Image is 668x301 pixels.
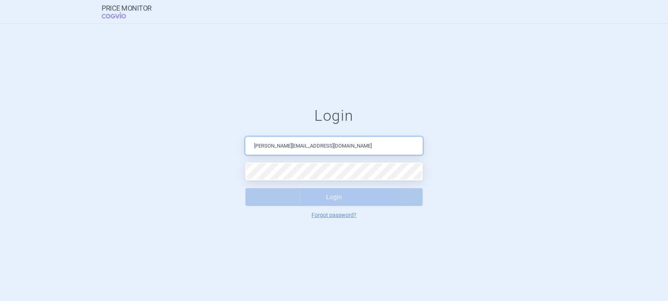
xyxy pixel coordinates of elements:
span: COGVIO [102,12,137,19]
h1: Login [245,107,423,125]
strong: Price Monitor [102,4,152,12]
button: Login [245,188,423,206]
a: Forgot password? [312,212,356,218]
a: Price MonitorCOGVIO [102,4,152,19]
input: Email [245,137,423,155]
